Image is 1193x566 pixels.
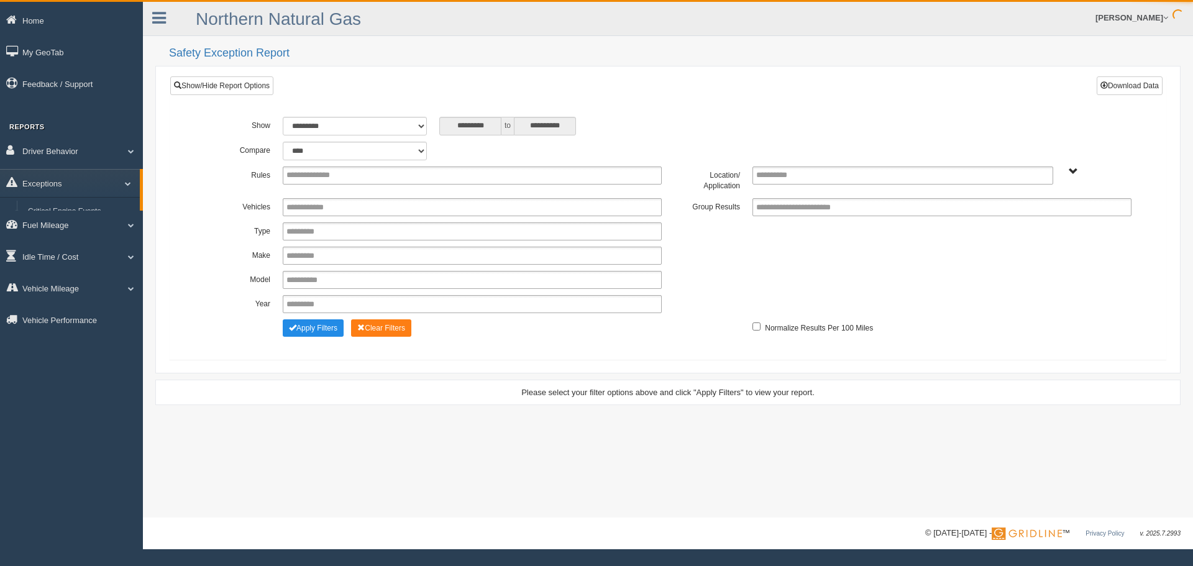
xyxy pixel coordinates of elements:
div: Please select your filter options above and click "Apply Filters" to view your report. [167,386,1169,398]
span: v. 2025.7.2993 [1140,530,1181,537]
button: Change Filter Options [283,319,344,337]
label: Show [198,117,277,132]
label: Year [198,295,277,310]
label: Rules [198,167,277,181]
button: Change Filter Options [351,319,411,337]
button: Download Data [1097,76,1163,95]
label: Group Results [668,198,746,213]
label: Location/ Application [668,167,746,192]
a: Show/Hide Report Options [170,76,273,95]
a: Privacy Policy [1086,530,1124,537]
label: Model [198,271,277,286]
label: Type [198,222,277,237]
label: Normalize Results Per 100 Miles [765,319,873,334]
label: Vehicles [198,198,277,213]
label: Make [198,247,277,262]
span: to [501,117,514,135]
label: Compare [198,142,277,157]
a: Critical Engine Events [22,201,140,223]
img: Gridline [992,527,1062,540]
a: Northern Natural Gas [196,9,361,29]
div: © [DATE]-[DATE] - ™ [925,527,1181,540]
h2: Safety Exception Report [169,47,1181,60]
